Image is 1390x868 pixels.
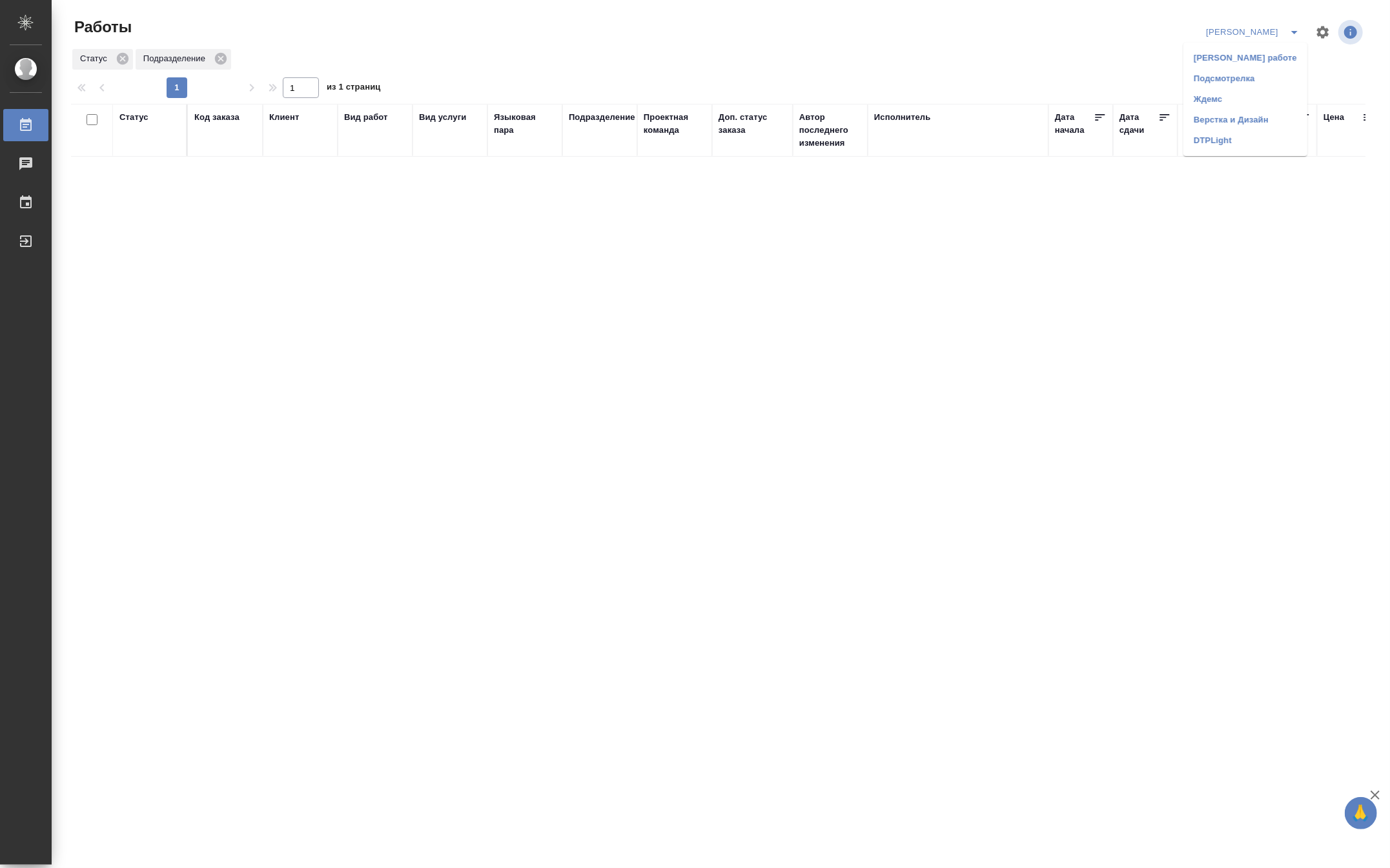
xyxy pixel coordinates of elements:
[799,111,861,150] div: Автор последнего изменения
[80,52,112,65] p: Статус
[1183,130,1307,151] li: DTPLight
[194,111,240,124] div: Код заказа
[1183,110,1307,130] li: Верстка и Дизайн
[269,111,299,124] div: Клиент
[119,111,148,124] div: Статус
[136,49,231,70] div: Подразделение
[344,111,388,124] div: Вид работ
[644,111,706,137] div: Проектная команда
[494,111,556,137] div: Языковая пара
[327,79,381,98] span: из 1 страниц
[1350,800,1372,827] span: 🙏
[1119,111,1158,137] div: Дата сдачи
[1338,20,1365,44] span: Посмотреть информацию
[1183,68,1307,89] li: Подсмотрелка
[1183,89,1307,110] li: Ждемс
[419,111,467,124] div: Вид услуги
[1183,48,1307,68] li: [PERSON_NAME] работе
[1203,22,1307,43] div: split button
[1307,17,1338,48] span: Настроить таблицу
[874,111,931,124] div: Исполнитель
[569,111,635,124] div: Подразделение
[71,17,132,37] span: Работы
[1055,111,1094,137] div: Дата начала
[72,49,133,70] div: Статус
[1345,797,1377,829] button: 🙏
[719,111,786,137] div: Доп. статус заказа
[1324,111,1345,124] div: Цена
[143,52,210,65] p: Подразделение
